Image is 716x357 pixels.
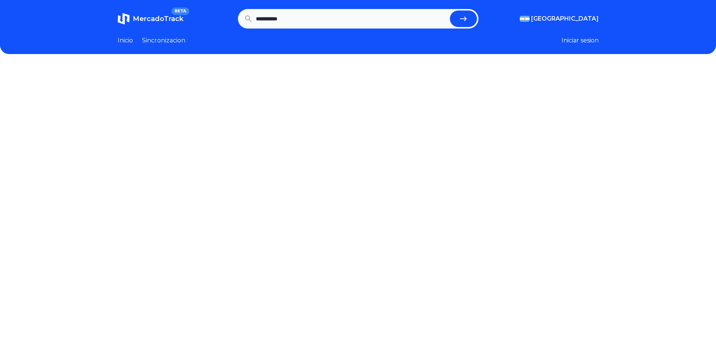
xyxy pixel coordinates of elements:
[520,16,530,22] img: Argentina
[118,13,183,25] a: MercadoTrackBETA
[118,36,133,45] a: Inicio
[531,14,599,23] span: [GEOGRAPHIC_DATA]
[171,8,189,15] span: BETA
[118,13,130,25] img: MercadoTrack
[142,36,185,45] a: Sincronizacion
[133,15,183,23] span: MercadoTrack
[520,14,599,23] button: [GEOGRAPHIC_DATA]
[562,36,599,45] button: Iniciar sesion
